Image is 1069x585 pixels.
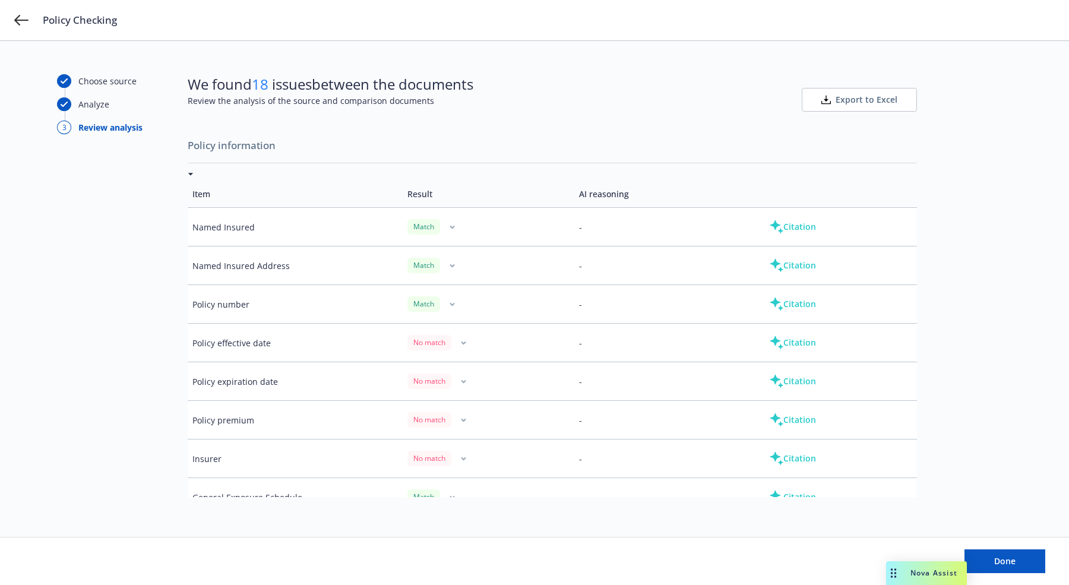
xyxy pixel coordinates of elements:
div: Choose source [78,75,137,87]
button: Citation [750,369,835,393]
div: Match [407,258,440,273]
button: Citation [750,292,835,316]
button: Citation [750,447,835,470]
span: Review the analysis of the source and comparison documents [188,94,473,107]
td: - [574,285,746,324]
span: 18 [252,74,268,94]
td: Policy effective date [188,324,403,362]
button: Citation [750,408,835,432]
span: Policy Checking [43,13,117,27]
td: - [574,439,746,478]
div: Match [407,489,440,504]
button: Citation [750,215,835,239]
td: Result [403,181,574,208]
button: Export to Excel [802,88,917,112]
button: Citation [750,485,835,509]
td: - [574,362,746,401]
td: Named Insured Address [188,246,403,285]
div: Drag to move [886,561,901,585]
div: No match [407,412,451,427]
span: Done [994,555,1016,567]
div: No match [407,451,451,466]
button: Citation [750,331,835,355]
button: Citation [750,254,835,277]
div: Analyze [78,98,109,110]
td: - [574,208,746,246]
div: 3 [57,121,71,134]
td: - [574,246,746,285]
div: No match [407,335,451,350]
div: Review analysis [78,121,143,134]
div: No match [407,374,451,388]
button: Done [964,549,1045,573]
span: We found issues between the documents [188,74,473,94]
td: - [574,478,746,517]
span: Nova Assist [910,568,957,578]
td: AI reasoning [574,181,746,208]
td: General Exposure Schedule [188,478,403,517]
div: Match [407,219,440,234]
td: Policy expiration date [188,362,403,401]
td: Policy premium [188,401,403,439]
div: Match [407,296,440,311]
button: Nova Assist [886,561,967,585]
td: - [574,324,746,362]
td: - [574,401,746,439]
td: Named Insured [188,208,403,246]
td: Policy number [188,285,403,324]
td: Insurer [188,439,403,478]
td: Item [188,181,403,208]
span: Policy information [188,133,917,158]
span: Export to Excel [836,94,897,106]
